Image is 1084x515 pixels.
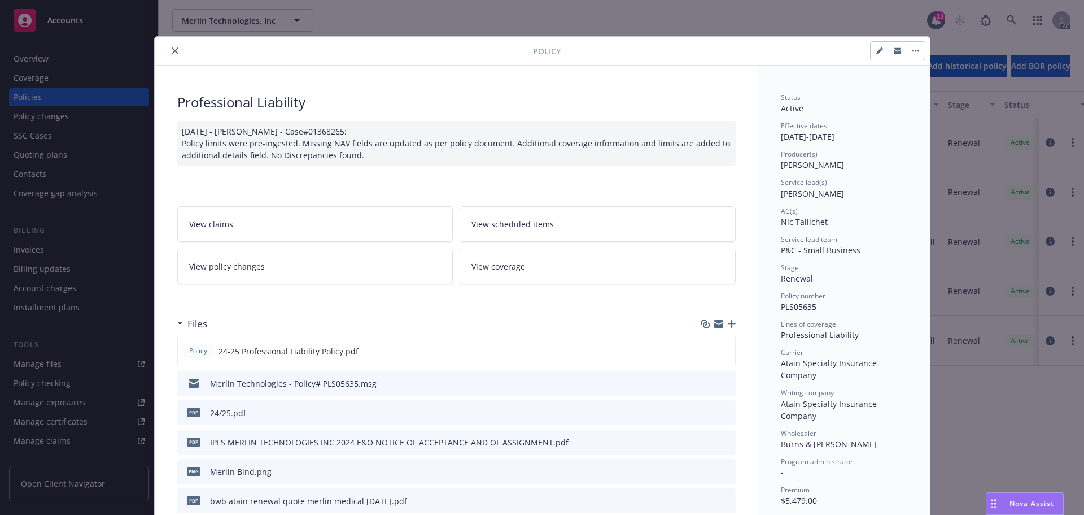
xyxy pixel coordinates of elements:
[189,218,233,230] span: View claims
[177,317,207,331] div: Files
[781,399,879,421] span: Atain Specialty Insurance Company
[781,319,836,329] span: Lines of coverage
[781,217,828,227] span: Nic Tallichet
[210,466,272,478] div: Merlin Bind.png
[781,348,803,357] span: Carrier
[720,345,731,357] button: preview file
[703,436,712,448] button: download file
[703,495,712,507] button: download file
[187,467,200,475] span: png
[781,388,834,397] span: Writing company
[721,436,731,448] button: preview file
[781,103,803,114] span: Active
[781,485,810,495] span: Premium
[702,345,711,357] button: download file
[781,121,827,131] span: Effective dates
[210,495,407,507] div: bwb atain renewal quote merlin medical [DATE].pdf
[533,45,561,57] span: Policy
[781,330,859,340] span: Professional Liability
[721,495,731,507] button: preview file
[1009,499,1054,508] span: Nova Assist
[721,466,731,478] button: preview file
[781,301,816,312] span: PLS05635
[781,121,907,142] div: [DATE] - [DATE]
[781,457,853,466] span: Program administrator
[781,245,860,256] span: P&C - Small Business
[177,93,736,112] div: Professional Liability
[187,496,200,505] span: pdf
[177,121,736,166] div: [DATE] - [PERSON_NAME] - Case#01368265: Policy limits were pre-ingested. Missing NAV fields are u...
[781,291,825,301] span: Policy number
[460,206,736,242] a: View scheduled items
[460,249,736,284] a: View coverage
[218,345,359,357] span: 24-25 Professional Liability Policy.pdf
[781,178,827,187] span: Service lead(s)
[781,206,798,216] span: AC(s)
[721,407,731,419] button: preview file
[986,493,1000,514] div: Drag to move
[703,466,712,478] button: download file
[471,218,554,230] span: View scheduled items
[781,495,817,506] span: $5,479.00
[703,378,712,390] button: download file
[781,439,877,449] span: Burns & [PERSON_NAME]
[781,188,844,199] span: [PERSON_NAME]
[781,358,879,380] span: Atain Specialty Insurance Company
[177,249,453,284] a: View policy changes
[168,44,182,58] button: close
[189,261,265,272] span: View policy changes
[187,408,200,417] span: pdf
[781,159,844,170] span: [PERSON_NAME]
[471,261,525,272] span: View coverage
[210,407,246,419] div: 24/25.pdf
[210,436,569,448] div: IPFS MERLIN TECHNOLOGIES INC 2024 E&O NOTICE OF ACCEPTANCE AND OF ASSIGNMENT.pdf
[781,429,816,438] span: Wholesaler
[721,378,731,390] button: preview file
[210,378,377,390] div: Merlin Technologies - Policy# PLS05635.msg
[781,273,813,284] span: Renewal
[177,206,453,242] a: View claims
[703,407,712,419] button: download file
[781,235,837,244] span: Service lead team
[781,149,818,159] span: Producer(s)
[187,317,207,331] h3: Files
[781,93,801,102] span: Status
[187,346,209,356] span: Policy
[781,263,799,272] span: Stage
[781,467,784,478] span: -
[986,492,1064,515] button: Nova Assist
[187,438,200,446] span: pdf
